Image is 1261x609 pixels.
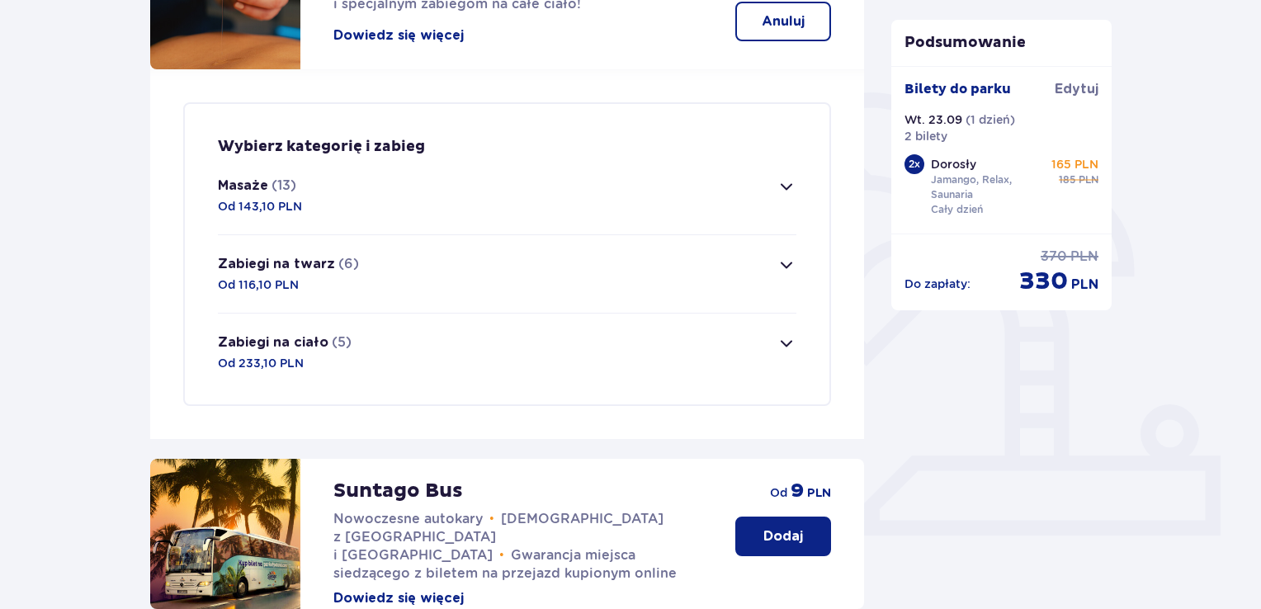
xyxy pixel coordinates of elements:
[807,485,831,502] p: PLN
[218,276,299,293] p: Od 116,10 PLN
[333,26,464,45] button: Dowiedz się więcej
[1041,248,1067,266] p: 370
[218,137,425,157] p: Wybierz kategorię i zabieg
[904,276,971,292] p: Do zapłaty :
[1055,80,1098,98] a: Edytuj
[338,255,359,273] p: (6)
[489,511,494,527] span: •
[735,517,831,556] button: Dodaj
[218,314,796,391] button: Zabiegi na ciało(5)Od 233,10 PLN
[1079,172,1098,187] p: PLN
[931,172,1045,202] p: Jamango, Relax, Saunaria
[218,235,796,313] button: Zabiegi na twarz(6)Od 116,10 PLN
[1051,156,1098,172] p: 165 PLN
[218,255,335,273] p: Zabiegi na twarz
[333,589,464,607] button: Dowiedz się więcej
[333,511,664,563] span: [DEMOGRAPHIC_DATA] z [GEOGRAPHIC_DATA] i [GEOGRAPHIC_DATA]
[218,333,328,352] p: Zabiegi na ciało
[904,128,947,144] p: 2 bilety
[791,479,804,503] p: 9
[1070,248,1098,266] p: PLN
[931,156,976,172] p: Dorosły
[931,202,983,217] p: Cały dzień
[735,2,831,41] button: Anuluj
[904,154,924,174] div: 2 x
[218,157,796,234] button: Masaże(13)Od 143,10 PLN
[770,484,787,501] p: od
[1059,172,1075,187] p: 185
[904,80,1011,98] p: Bilety do parku
[333,511,483,526] span: Nowoczesne autokary
[218,177,268,195] p: Masaże
[218,198,302,215] p: Od 143,10 PLN
[332,333,352,352] p: (5)
[333,479,463,503] p: Suntago Bus
[763,527,803,545] p: Dodaj
[904,111,962,128] p: Wt. 23.09
[150,459,300,609] img: attraction
[272,177,296,195] p: (13)
[762,12,805,31] p: Anuluj
[891,33,1112,53] p: Podsumowanie
[218,355,304,371] p: Od 233,10 PLN
[499,547,504,564] span: •
[1019,266,1068,297] p: 330
[1071,276,1098,294] p: PLN
[966,111,1015,128] p: ( 1 dzień )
